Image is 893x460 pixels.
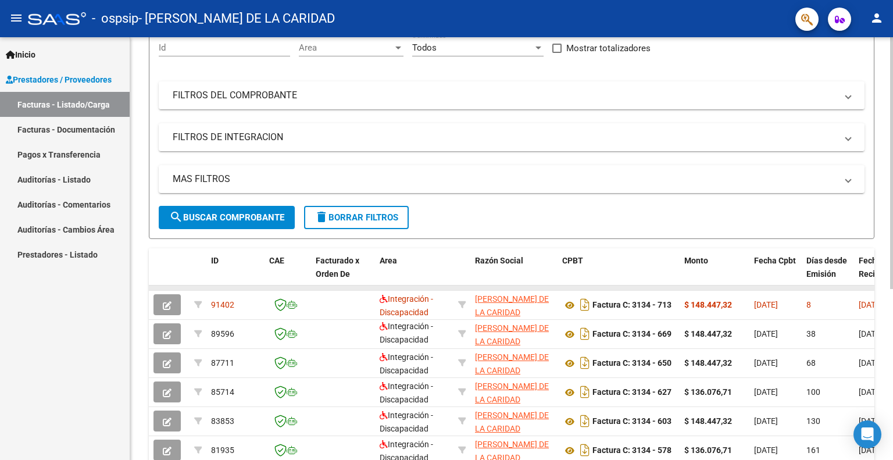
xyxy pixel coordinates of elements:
[380,294,433,317] span: Integración - Discapacidad
[380,352,433,375] span: Integración - Discapacidad
[754,256,796,265] span: Fecha Cpbt
[315,210,328,224] mat-icon: delete
[870,11,884,25] mat-icon: person
[592,359,671,368] strong: Factura C: 3134 - 650
[173,89,837,102] mat-panel-title: FILTROS DEL COMPROBANTE
[475,323,549,346] span: [PERSON_NAME] DE LA CARIDAD
[173,131,837,144] mat-panel-title: FILTROS DE INTEGRACION
[577,325,592,343] i: Descargar documento
[211,329,234,338] span: 89596
[316,256,359,279] span: Facturado x Orden De
[749,248,802,299] datatable-header-cell: Fecha Cpbt
[592,388,671,397] strong: Factura C: 3134 - 627
[375,248,453,299] datatable-header-cell: Area
[754,358,778,368] span: [DATE]
[475,381,549,404] span: [PERSON_NAME] DE LA CARIDAD
[802,248,854,299] datatable-header-cell: Días desde Emisión
[211,387,234,397] span: 85714
[859,329,883,338] span: [DATE]
[211,256,219,265] span: ID
[806,387,820,397] span: 100
[684,329,732,338] strong: $ 148.447,32
[577,412,592,430] i: Descargar documento
[475,256,523,265] span: Razón Social
[269,256,284,265] span: CAE
[311,248,375,299] datatable-header-cell: Facturado x Orden De
[380,322,433,344] span: Integración - Discapacidad
[684,416,732,426] strong: $ 148.447,32
[380,381,433,404] span: Integración - Discapacidad
[173,173,837,186] mat-panel-title: MAS FILTROS
[859,387,883,397] span: [DATE]
[380,411,433,433] span: Integración - Discapacidad
[211,416,234,426] span: 83853
[592,417,671,426] strong: Factura C: 3134 - 603
[859,416,883,426] span: [DATE]
[265,248,311,299] datatable-header-cell: CAE
[680,248,749,299] datatable-header-cell: Monto
[754,300,778,309] span: [DATE]
[9,11,23,25] mat-icon: menu
[211,445,234,455] span: 81935
[206,248,265,299] datatable-header-cell: ID
[684,256,708,265] span: Monto
[754,445,778,455] span: [DATE]
[684,358,732,368] strong: $ 148.447,32
[315,212,398,223] span: Borrar Filtros
[806,445,820,455] span: 161
[211,300,234,309] span: 91402
[577,441,592,459] i: Descargar documento
[169,212,284,223] span: Buscar Comprobante
[577,383,592,401] i: Descargar documento
[475,294,549,317] span: [PERSON_NAME] DE LA CARIDAD
[380,256,397,265] span: Area
[806,256,847,279] span: Días desde Emisión
[475,411,549,433] span: [PERSON_NAME] DE LA CARIDAD
[806,416,820,426] span: 130
[592,330,671,339] strong: Factura C: 3134 - 669
[754,387,778,397] span: [DATE]
[169,210,183,224] mat-icon: search
[304,206,409,229] button: Borrar Filtros
[92,6,138,31] span: - ospsip
[577,295,592,314] i: Descargar documento
[754,329,778,338] span: [DATE]
[159,81,865,109] mat-expansion-panel-header: FILTROS DEL COMPROBANTE
[159,206,295,229] button: Buscar Comprobante
[684,387,732,397] strong: $ 136.076,71
[475,409,553,433] div: 27190541881
[159,123,865,151] mat-expansion-panel-header: FILTROS DE INTEGRACION
[412,42,437,53] span: Todos
[562,256,583,265] span: CPBT
[211,358,234,368] span: 87711
[475,322,553,346] div: 27190541881
[684,445,732,455] strong: $ 136.076,71
[6,73,112,86] span: Prestadores / Proveedores
[138,6,335,31] span: - [PERSON_NAME] DE LA CARIDAD
[566,41,651,55] span: Mostrar totalizadores
[853,420,881,448] div: Open Intercom Messenger
[470,248,558,299] datatable-header-cell: Razón Social
[684,300,732,309] strong: $ 148.447,32
[754,416,778,426] span: [DATE]
[806,300,811,309] span: 8
[806,329,816,338] span: 38
[475,380,553,404] div: 27190541881
[475,293,553,317] div: 27190541881
[475,351,553,375] div: 27190541881
[592,301,671,310] strong: Factura C: 3134 - 713
[299,42,393,53] span: Area
[475,352,549,375] span: [PERSON_NAME] DE LA CARIDAD
[806,358,816,368] span: 68
[159,165,865,193] mat-expansion-panel-header: MAS FILTROS
[859,358,883,368] span: [DATE]
[859,256,891,279] span: Fecha Recibido
[558,248,680,299] datatable-header-cell: CPBT
[592,446,671,455] strong: Factura C: 3134 - 578
[6,48,35,61] span: Inicio
[859,445,883,455] span: [DATE]
[577,354,592,372] i: Descargar documento
[859,300,883,309] span: [DATE]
